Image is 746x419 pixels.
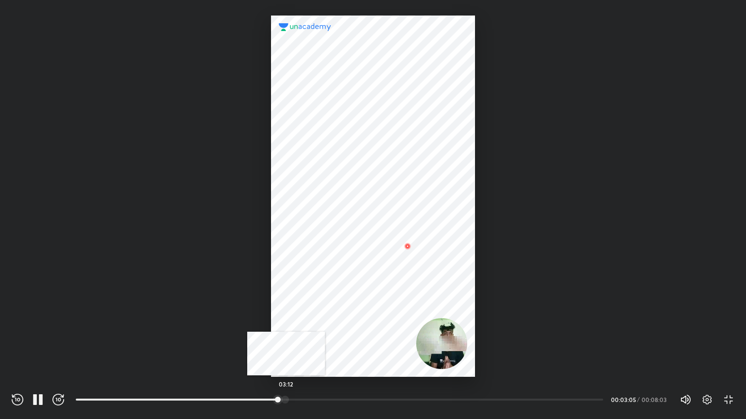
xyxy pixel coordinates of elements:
[279,23,331,31] img: logo.2a7e12a2.svg
[279,381,293,387] h5: 03:12
[402,241,414,252] img: wMgqJGBwKWe8AAAAABJRU5ErkJggg==
[637,397,640,403] div: /
[611,397,635,403] div: 00:03:05
[642,397,668,403] div: 00:08:03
